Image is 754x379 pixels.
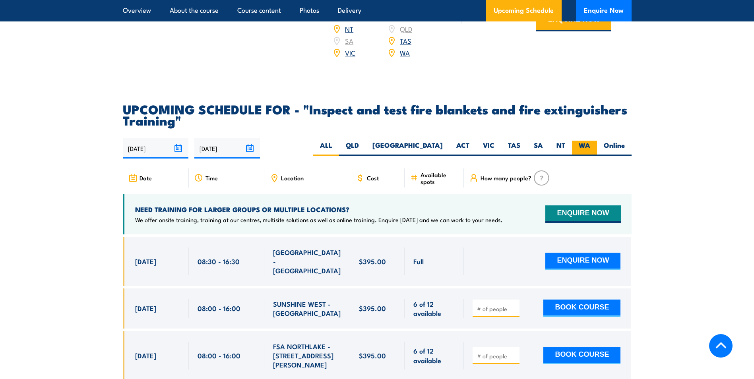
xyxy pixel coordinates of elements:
[421,171,458,185] span: Available spots
[123,103,632,126] h2: UPCOMING SCHEDULE FOR - "Inspect and test fire blankets and fire extinguishers Training"
[550,141,572,156] label: NT
[413,299,455,318] span: 6 of 12 available
[527,141,550,156] label: SA
[367,174,379,181] span: Cost
[135,257,156,266] span: [DATE]
[543,347,620,364] button: BOOK COURSE
[366,141,450,156] label: [GEOGRAPHIC_DATA]
[198,351,240,360] span: 08:00 - 16:00
[198,257,240,266] span: 08:30 - 16:30
[135,205,502,214] h4: NEED TRAINING FOR LARGER GROUPS OR MULTIPLE LOCATIONS?
[413,346,455,365] span: 6 of 12 available
[501,141,527,156] label: TAS
[413,257,424,266] span: Full
[140,174,152,181] span: Date
[339,141,366,156] label: QLD
[572,141,597,156] label: WA
[194,138,260,159] input: To date
[400,48,410,57] a: WA
[476,141,501,156] label: VIC
[123,138,188,159] input: From date
[477,352,517,360] input: # of people
[205,174,218,181] span: Time
[135,216,502,224] p: We offer onsite training, training at our centres, multisite solutions as well as online training...
[481,174,531,181] span: How many people?
[345,24,353,33] a: NT
[545,205,620,223] button: ENQUIRE NOW
[400,36,411,45] a: TAS
[359,257,386,266] span: $395.00
[597,141,632,156] label: Online
[359,351,386,360] span: $395.00
[345,48,355,57] a: VIC
[359,304,386,313] span: $395.00
[135,351,156,360] span: [DATE]
[281,174,304,181] span: Location
[135,304,156,313] span: [DATE]
[543,300,620,317] button: BOOK COURSE
[313,141,339,156] label: ALL
[198,304,240,313] span: 08:00 - 16:00
[273,299,341,318] span: SUNSHINE WEST - [GEOGRAPHIC_DATA]
[273,248,341,275] span: [GEOGRAPHIC_DATA] - [GEOGRAPHIC_DATA]
[545,253,620,270] button: ENQUIRE NOW
[273,342,341,369] span: FSA NORTHLAKE - [STREET_ADDRESS][PERSON_NAME]
[477,305,517,313] input: # of people
[450,141,476,156] label: ACT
